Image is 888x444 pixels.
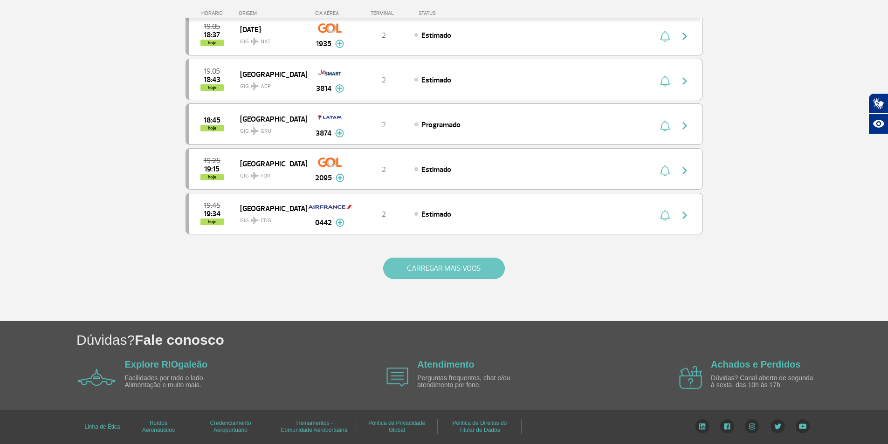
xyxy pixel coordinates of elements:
span: hoje [200,84,224,91]
span: GIG [240,33,300,46]
img: mais-info-painel-voo.svg [335,84,344,93]
img: destiny_airplane.svg [251,82,259,90]
button: Abrir tradutor de língua de sinais. [868,93,888,114]
img: sino-painel-voo.svg [660,120,670,131]
img: mais-info-painel-voo.svg [336,219,344,227]
img: YouTube [796,419,810,433]
span: FOR [261,172,270,180]
img: airplane icon [679,366,702,389]
div: STATUS [414,10,490,16]
span: AEP [261,82,271,91]
img: Facebook [720,419,734,433]
span: 2025-09-30 19:45:00 [204,202,220,209]
div: HORÁRIO [188,10,239,16]
span: Estimado [421,75,451,85]
button: Abrir recursos assistivos. [868,114,888,134]
img: destiny_airplane.svg [251,38,259,45]
div: Plugin de acessibilidade da Hand Talk. [868,93,888,134]
a: Credenciamento Aeroportuário [210,417,251,437]
button: CARREGAR MAIS VOOS [383,258,505,279]
span: GRU [261,127,271,136]
span: Programado [421,120,461,130]
span: 2095 [315,172,332,184]
span: 2025-09-30 19:05:00 [204,68,220,75]
img: destiny_airplane.svg [251,127,259,135]
span: 2 [382,31,386,40]
div: ORIGEM [239,10,307,16]
span: hoje [200,40,224,46]
span: NAT [261,38,271,46]
span: [GEOGRAPHIC_DATA] [240,68,300,80]
a: Política de Privacidade Global [368,417,425,437]
span: 2 [382,75,386,85]
a: Achados e Perdidos [711,359,800,369]
img: LinkedIn [695,419,709,433]
p: Perguntas frequentes, chat e/ou atendimento por fone. [417,375,524,389]
span: hoje [200,174,224,180]
span: GIG [240,122,300,136]
span: hoje [200,219,224,225]
span: [GEOGRAPHIC_DATA] [240,157,300,170]
span: 3874 [316,128,331,139]
img: seta-direita-painel-voo.svg [679,165,690,176]
span: 2025-09-30 19:15:00 [204,166,220,172]
img: Twitter [771,419,785,433]
span: Estimado [421,165,451,174]
img: mais-info-painel-voo.svg [335,40,344,48]
a: Explore RIOgaleão [125,359,208,369]
img: seta-direita-painel-voo.svg [679,31,690,42]
img: Instagram [745,419,759,433]
img: seta-direita-painel-voo.svg [679,120,690,131]
span: GIG [240,77,300,91]
span: 2025-09-30 19:34:00 [204,211,220,217]
span: [DATE] [240,23,300,35]
a: Ruídos Aeronáuticos [142,417,175,437]
img: seta-direita-painel-voo.svg [679,75,690,87]
span: [GEOGRAPHIC_DATA] [240,113,300,125]
img: sino-painel-voo.svg [660,165,670,176]
p: Facilidades por todo o lado. Alimentação e muito mais. [125,375,232,389]
span: CDG [261,217,271,225]
span: GIG [240,167,300,180]
img: destiny_airplane.svg [251,172,259,179]
h1: Dúvidas? [76,330,888,349]
span: 2025-09-30 18:37:00 [204,32,220,38]
img: mais-info-painel-voo.svg [335,129,344,137]
span: Fale conosco [135,332,224,348]
span: 3814 [316,83,331,94]
span: GIG [240,212,300,225]
span: 1935 [316,38,331,49]
span: 2025-09-30 19:25:00 [204,157,220,164]
span: 2025-09-30 19:05:00 [204,23,220,30]
a: Linha de Ética [84,420,120,433]
img: sino-painel-voo.svg [660,31,670,42]
span: 2 [382,210,386,219]
img: sino-painel-voo.svg [660,75,670,87]
span: 2 [382,165,386,174]
div: CIA AÉREA [307,10,353,16]
img: mais-info-painel-voo.svg [336,174,344,182]
span: 0442 [315,217,332,228]
a: Atendimento [417,359,474,369]
span: 2025-09-30 18:45:00 [204,117,220,123]
a: Política de Direitos do Titular de Dados [453,417,507,437]
span: hoje [200,125,224,131]
img: sino-painel-voo.svg [660,210,670,221]
span: 2 [382,120,386,130]
div: TERMINAL [353,10,414,16]
span: Estimado [421,31,451,40]
a: Treinamentos - Comunidade Aeroportuária [281,417,347,437]
img: destiny_airplane.svg [251,217,259,224]
span: [GEOGRAPHIC_DATA] [240,202,300,214]
span: 2025-09-30 18:43:00 [204,76,220,83]
img: seta-direita-painel-voo.svg [679,210,690,221]
span: Estimado [421,210,451,219]
img: airplane icon [386,368,408,387]
img: airplane icon [78,369,116,386]
p: Dúvidas? Canal aberto de segunda à sexta, das 10h às 17h. [711,375,818,389]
